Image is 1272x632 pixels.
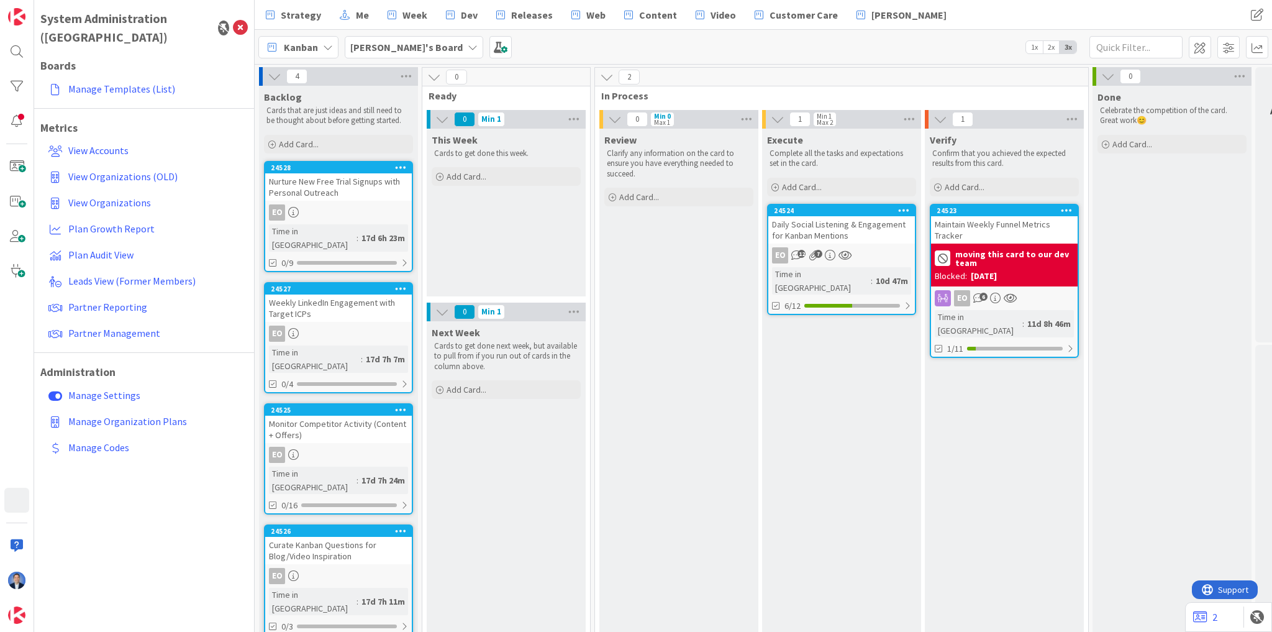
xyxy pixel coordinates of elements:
[284,40,318,55] span: Kanban
[269,346,361,373] div: Time in [GEOGRAPHIC_DATA]
[932,149,1076,169] p: Confirm that you achieved the expected results from this card.
[402,7,427,22] span: Week
[265,447,412,463] div: EO
[434,149,578,158] p: Cards to get done this week.
[654,113,671,119] div: Min 0
[817,119,833,126] div: Max 2
[26,2,57,17] span: Support
[265,526,412,564] div: 24526Curate Kanban Questions for Blog/Video Inspiration
[269,467,357,494] div: Time in [GEOGRAPHIC_DATA]
[363,352,408,366] div: 17d 7h 7m
[281,499,298,512] span: 0/16
[954,290,970,306] div: EO
[43,78,248,100] a: Manage Templates (List)
[68,441,129,454] span: Manage Codes
[265,162,412,201] div: 24528Nurture New Free Trial Signups with Personal Outreach
[454,305,475,319] span: 0
[432,134,478,146] span: This Week
[1097,91,1121,103] span: Done
[358,595,408,608] div: 17d 7h 11m
[265,537,412,564] div: Curate Kanban Questions for Blog/Video Inspiration
[266,106,411,126] p: Cards that are just ideas and still need to be thought about before getting started.
[971,270,997,283] div: [DATE]
[768,205,915,216] div: 24524
[264,161,413,272] a: 24528Nurture New Free Trial Signups with Personal OutreachEOTime in [GEOGRAPHIC_DATA]:17d 6h 23m0/9
[269,326,285,342] div: EO
[931,205,1078,244] div: 24523Maintain Weekly Funnel Metrics Tracker
[955,250,1074,267] b: moving this card to our dev team
[432,326,480,339] span: Next Week
[601,89,1073,102] span: In Process
[350,41,463,53] b: [PERSON_NAME]'s Board
[434,341,578,372] p: Cards to get done next week, but available to pull from if you run out of cards in the column above.
[1120,69,1141,84] span: 0
[8,607,25,624] img: avatar
[361,352,363,366] span: :
[68,389,140,401] span: Manage Settings
[357,474,358,487] span: :
[265,416,412,443] div: Monitor Competitor Activity (Content + Offers)
[1089,36,1183,58] input: Quick Filter...
[358,231,408,245] div: 17d 6h 23m
[770,7,838,22] span: Customer Care
[935,310,1022,337] div: Time in [GEOGRAPHIC_DATA]
[271,163,412,172] div: 24528
[264,282,413,393] a: 24527Weekly LinkedIn Engagement with Target ICPsEOTime in [GEOGRAPHIC_DATA]:17d 7h 7m0/4
[454,112,475,127] span: 0
[8,8,25,25] img: Visit kanbanzone.com
[446,70,467,85] span: 0
[817,113,832,119] div: Min 1
[849,4,954,26] a: [PERSON_NAME]
[654,119,670,126] div: Max 1
[68,196,151,209] span: View Organizations
[281,257,293,270] span: 0/9
[935,270,967,283] div: Blocked:
[271,406,412,414] div: 24525
[356,7,369,22] span: Me
[438,4,485,26] a: Dev
[619,70,640,85] span: 2
[269,568,285,584] div: EO
[68,327,160,339] span: Partner Management
[68,275,196,287] span: Leads View (Former Members)
[931,205,1078,216] div: 24523
[564,4,613,26] a: Web
[258,4,329,26] a: Strategy
[264,403,413,515] a: 24525Monitor Competitor Activity (Content + Offers)EOTime in [GEOGRAPHIC_DATA]:17d 7h 24m0/16
[265,283,412,322] div: 24527Weekly LinkedIn Engagement with Target ICPs
[797,250,806,258] span: 12
[265,295,412,322] div: Weekly LinkedIn Engagement with Target ICPs
[489,4,560,26] a: Releases
[947,342,963,355] span: 1/11
[269,447,285,463] div: EO
[269,588,357,615] div: Time in [GEOGRAPHIC_DATA]
[357,595,358,608] span: :
[871,7,947,22] span: [PERSON_NAME]
[357,231,358,245] span: :
[265,405,412,443] div: 24525Monitor Competitor Activity (Content + Offers)
[789,112,811,127] span: 1
[711,7,736,22] span: Video
[768,216,915,244] div: Daily Social Listening & Engagement for Kanban Mentions
[617,4,684,26] a: Content
[768,247,915,263] div: EO
[604,134,637,146] span: Review
[768,205,915,244] div: 24524Daily Social Listening & Engagement for Kanban Mentions
[1024,317,1074,331] div: 11d 8h 46m
[8,572,25,589] img: DP
[782,181,822,193] span: Add Card...
[931,290,1078,306] div: EO
[772,267,871,295] div: Time in [GEOGRAPHIC_DATA]
[784,300,801,313] span: 6/12
[871,274,873,288] span: :
[271,527,412,536] div: 24526
[269,224,357,252] div: Time in [GEOGRAPHIC_DATA]
[40,9,211,47] div: System Administration ([GEOGRAPHIC_DATA])
[930,134,956,146] span: Verify
[1112,139,1152,150] span: Add Card...
[770,149,914,169] p: Complete all the tasks and expectations set in the card.
[265,283,412,295] div: 24527
[447,384,486,395] span: Add Card...
[40,121,248,135] h1: Metrics
[68,249,134,261] span: Plan Audit View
